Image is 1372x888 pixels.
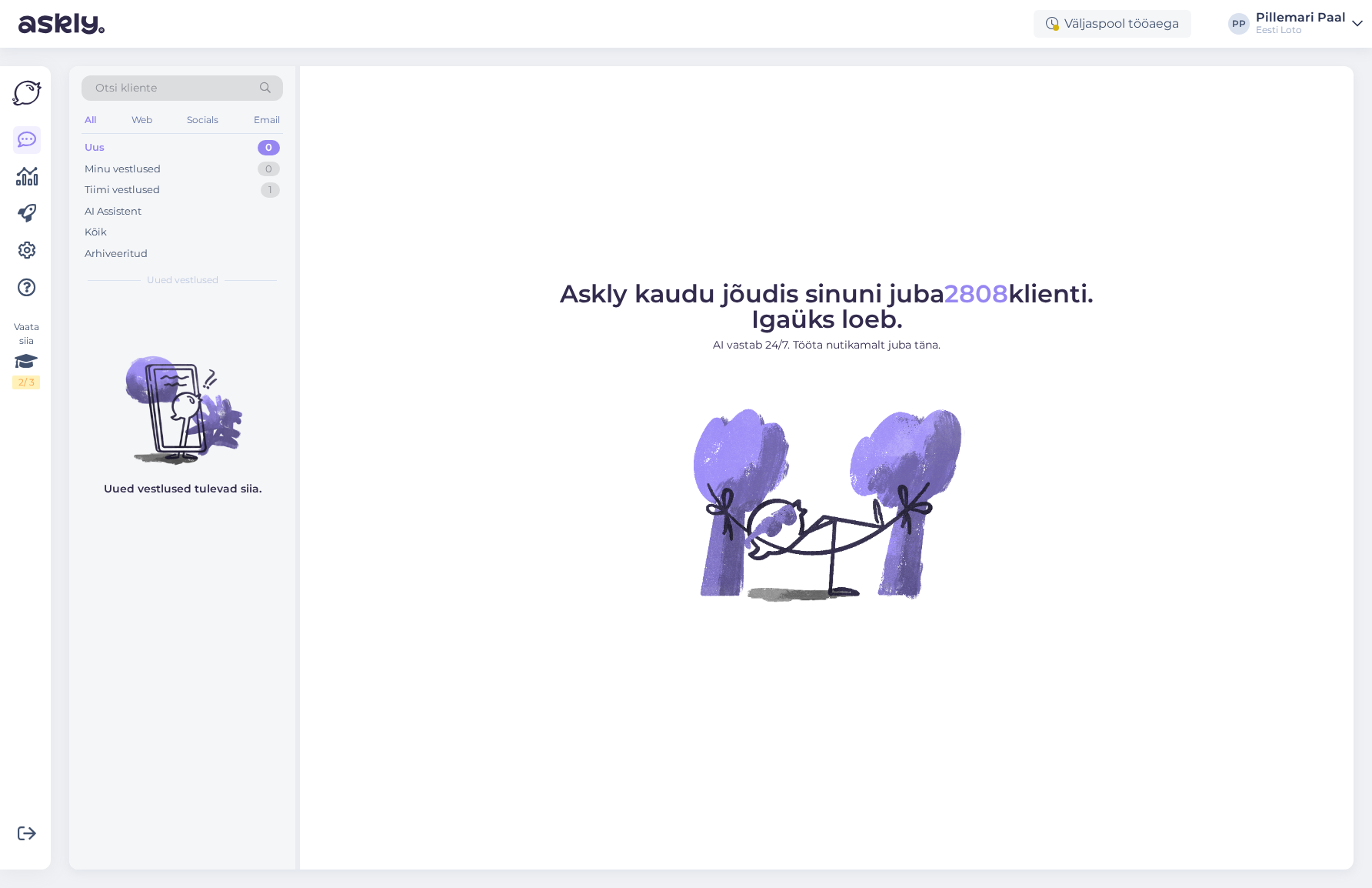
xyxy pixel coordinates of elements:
[1256,12,1363,36] a: Pillemari PaalEesti Loto
[69,329,295,467] img: No chats
[258,162,280,177] div: 0
[1256,24,1346,36] div: Eesti Loto
[85,246,148,262] div: Arhiveeritud
[85,225,107,240] div: Kõik
[82,110,99,130] div: All
[261,182,280,198] div: 1
[688,366,965,643] img: No Chat active
[85,182,160,198] div: Tiimi vestlused
[12,78,42,108] img: Askly Logo
[85,204,142,219] div: AI Assistent
[128,110,155,130] div: Web
[1034,10,1191,38] div: Väljaspool tööaega
[944,279,1008,309] span: 2808
[147,273,218,287] span: Uued vestlused
[184,110,221,130] div: Socials
[85,140,105,155] div: Uus
[95,80,157,96] span: Otsi kliente
[1256,12,1346,24] div: Pillemari Paal
[251,110,283,130] div: Email
[85,162,161,177] div: Minu vestlused
[258,140,280,155] div: 0
[560,279,1094,334] span: Askly kaudu jõudis sinuni juba klienti. Igaüks loeb.
[12,320,40,389] div: Vaata siia
[560,337,1094,353] p: AI vastab 24/7. Tööta nutikamalt juba täna.
[12,376,40,389] div: 2 / 3
[1228,13,1250,35] div: PP
[104,481,261,497] p: Uued vestlused tulevad siia.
